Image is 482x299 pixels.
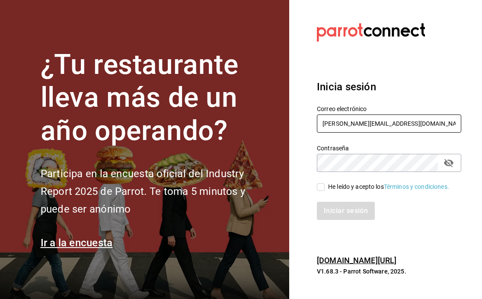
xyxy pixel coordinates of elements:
a: [DOMAIN_NAME][URL] [317,256,396,265]
h3: Inicia sesión [317,79,461,95]
a: Términos y condiciones. [384,183,449,190]
a: Ir a la encuesta [41,237,113,249]
input: Ingresa tu correo electrónico [317,115,461,133]
h2: Participa en la encuesta oficial del Industry Report 2025 de Parrot. Te toma 5 minutos y puede se... [41,165,274,218]
button: passwordField [441,156,456,170]
p: V1.68.3 - Parrot Software, 2025. [317,267,461,276]
h1: ¿Tu restaurante lleva más de un año operando? [41,48,274,148]
label: Contraseña [317,145,461,151]
label: Correo electrónico [317,105,461,111]
div: He leído y acepto los [328,182,449,191]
